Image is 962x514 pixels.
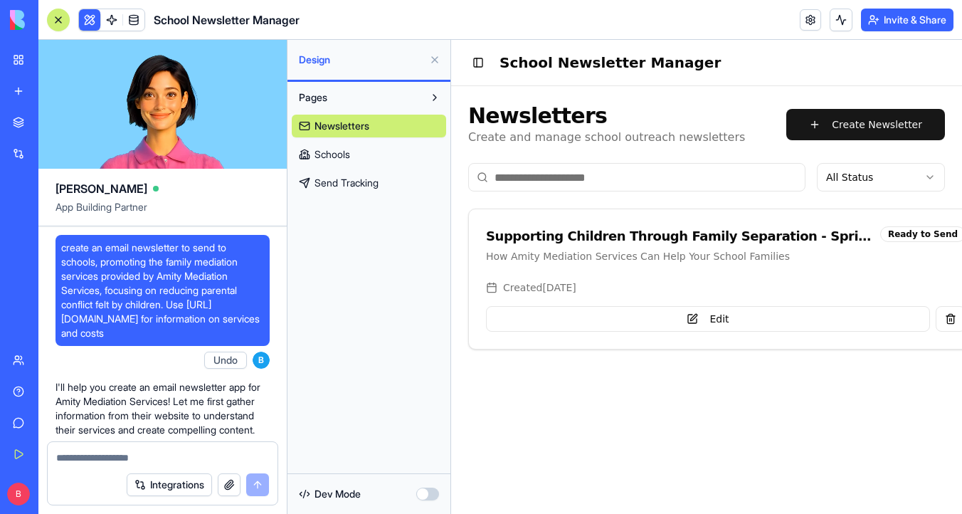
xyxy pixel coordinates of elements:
p: Create and manage school outreach newsletters [17,89,294,106]
h1: School Newsletter Manager [48,13,270,33]
button: Undo [204,352,247,369]
img: logo [10,10,98,30]
span: Send Tracking [314,176,379,190]
h2: Newsletters [17,63,294,89]
button: Pages [292,86,423,109]
a: Newsletters [292,115,446,137]
a: Send Tracking [292,172,446,194]
span: Newsletters [314,119,369,133]
div: How Amity Mediation Services Can Help Your School Families [35,209,423,224]
span: [PERSON_NAME] [55,180,147,197]
div: Supporting Children Through Family Separation - Spring 2025 [35,187,423,206]
span: Created [DATE] [52,241,125,255]
span: Dev Mode [314,487,361,501]
span: App Building Partner [55,200,270,226]
button: Integrations [127,473,212,496]
button: Invite & Share [861,9,953,31]
span: Pages [299,90,327,105]
span: create an email newsletter to send to schools, promoting the family mediation services provided b... [61,241,264,340]
span: School Newsletter Manager [154,11,300,28]
a: Schools [292,143,446,166]
span: Design [299,53,423,67]
span: Schools [314,147,350,162]
span: B [7,483,30,505]
span: B [253,352,270,369]
button: Edit [35,266,479,292]
p: I'll help you create an email newsletter app for Amity Mediation Services! Let me first gather in... [55,380,270,437]
button: Create Newsletter [335,69,494,100]
div: Ready to Send [429,187,514,202]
